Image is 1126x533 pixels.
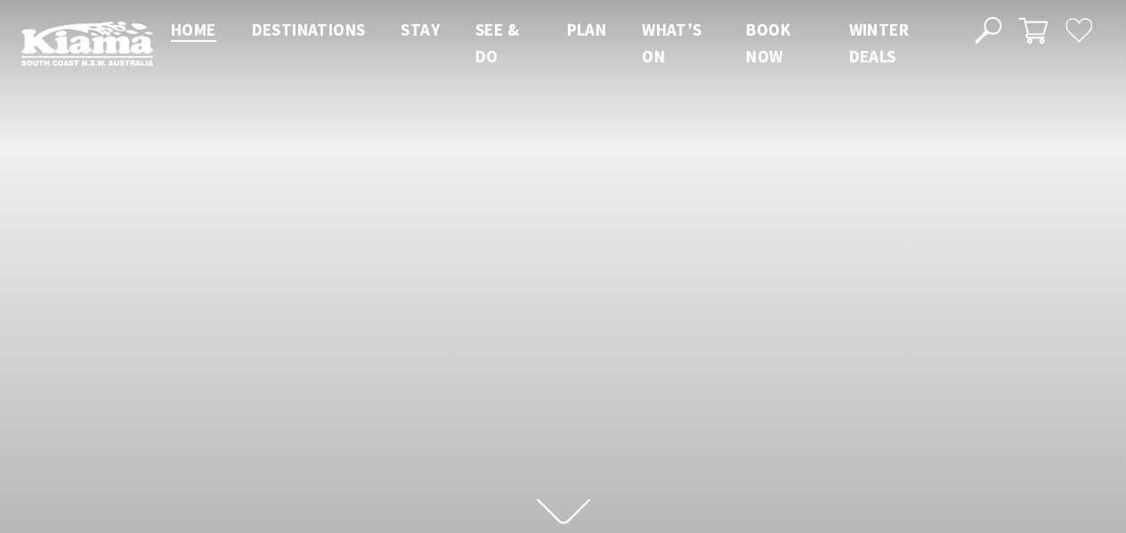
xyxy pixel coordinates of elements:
[642,19,701,67] span: What’s On
[475,19,519,67] span: See & Do
[401,19,440,40] span: Stay
[566,19,606,40] span: Plan
[746,19,790,67] span: Book now
[153,16,954,70] nav: Main Menu
[171,19,216,40] span: Home
[848,19,908,67] span: Winter Deals
[252,19,366,40] span: Destinations
[21,20,153,66] img: Kiama Logo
